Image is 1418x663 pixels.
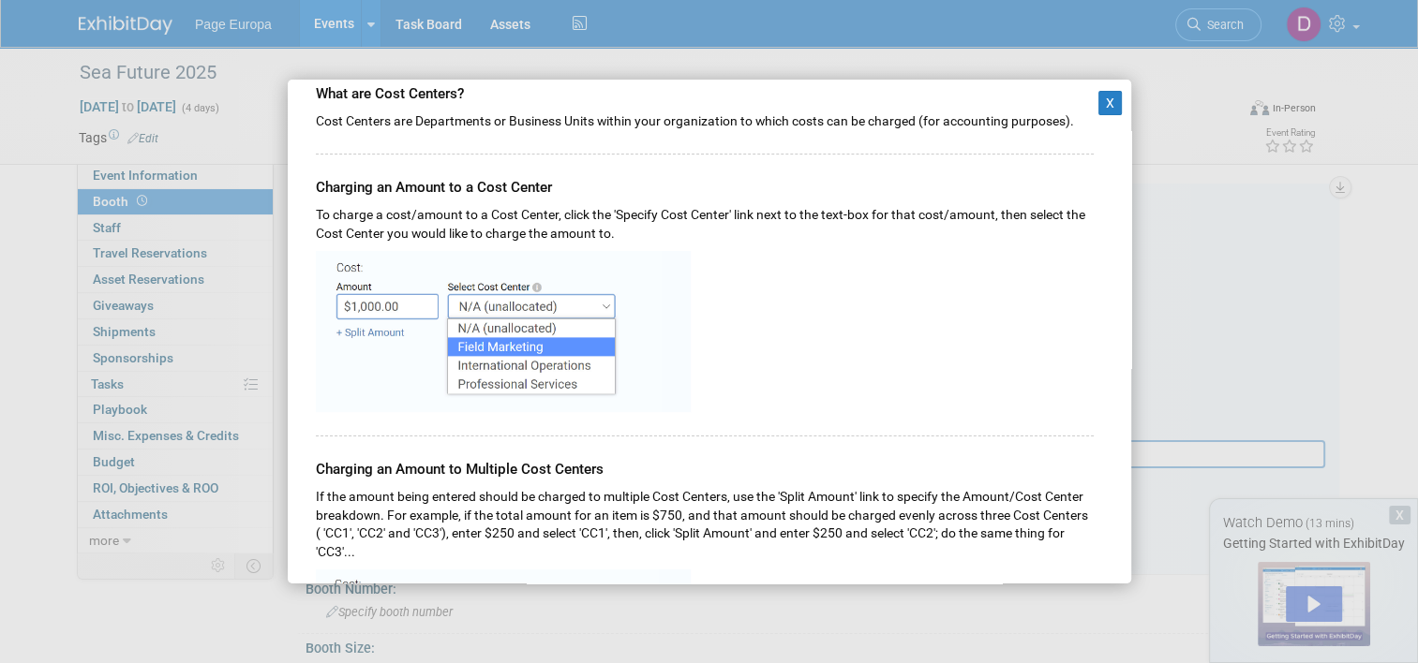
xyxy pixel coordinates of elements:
[316,436,1094,480] div: Charging an Amount to Multiple Cost Centers
[316,199,1094,243] div: To charge a cost/amount to a Cost Center, click the 'Specify Cost Center' link next to the text-b...
[316,251,691,412] img: Specifying a Cost Center
[316,155,1094,199] div: Charging an Amount to a Cost Center
[1098,91,1123,115] button: X
[316,480,1094,562] div: If the amount being entered should be charged to multiple Cost Centers, use the 'Split Amount' li...
[316,66,1094,105] div: What are Cost Centers?
[316,105,1094,131] div: Cost Centers are Departments or Business Units within your organization to which costs can be cha...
